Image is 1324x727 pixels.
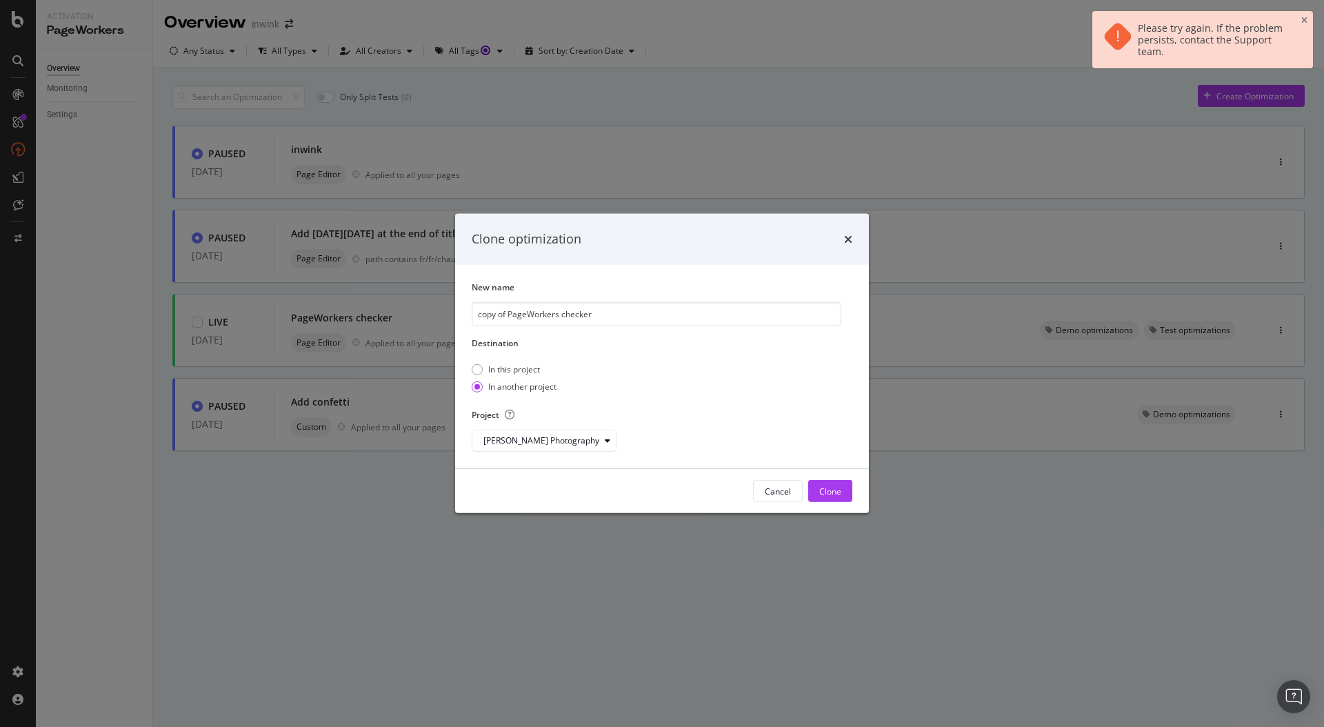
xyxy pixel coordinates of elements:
div: close toast [1301,17,1307,25]
button: Clone [808,480,852,502]
div: Clone [819,486,841,497]
div: In this project [488,363,540,375]
div: modal [455,214,869,513]
div: Please try again. If the problem persists, contact the Support team. [1138,22,1288,57]
div: [PERSON_NAME] Photography [483,437,599,445]
label: Project [472,409,841,421]
div: Cancel [765,486,791,497]
label: New name [472,281,841,293]
label: Destination [472,337,841,349]
div: Open Intercom Messenger [1277,680,1310,713]
div: times [844,230,852,248]
div: In another project [472,381,556,392]
button: [PERSON_NAME] Photography [472,430,616,452]
div: In another project [488,381,556,392]
button: Cancel [753,480,803,502]
div: In this project [472,363,556,375]
div: Clone optimization [472,230,581,248]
